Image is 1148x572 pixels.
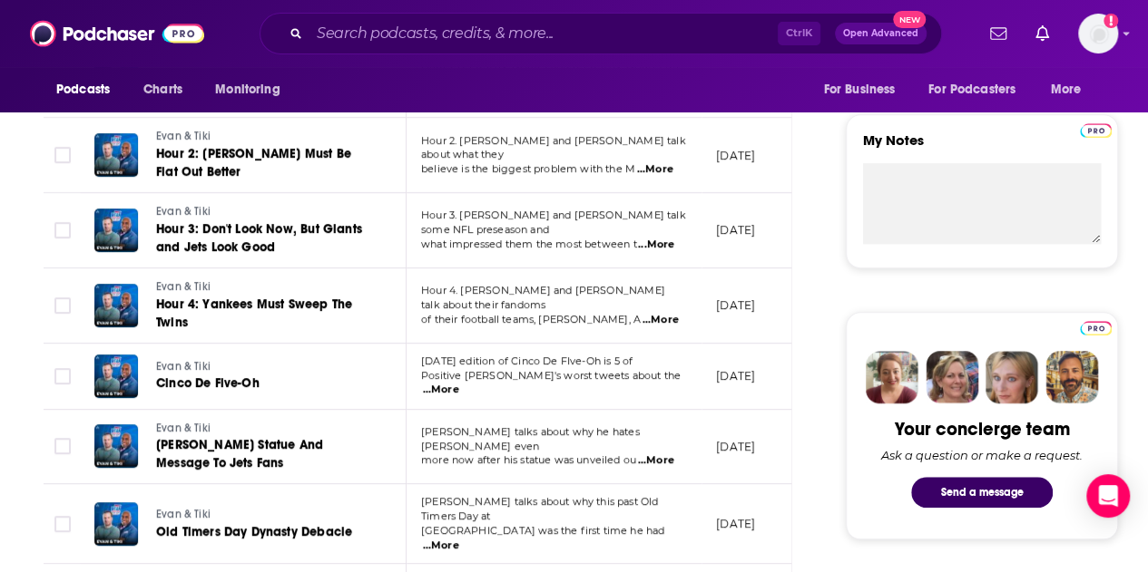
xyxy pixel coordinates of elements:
a: Show notifications dropdown [1028,18,1056,49]
button: Send a message [911,477,1053,508]
span: Open Advanced [843,29,918,38]
button: open menu [810,73,917,107]
img: Podchaser - Follow, Share and Rate Podcasts [30,16,204,51]
a: Pro website [1080,121,1112,138]
a: Hour 3: Don't Look Now, But Giants and Jets Look Good [156,220,374,257]
span: ...More [423,383,459,397]
p: [DATE] [716,439,755,454]
span: Toggle select row [54,222,71,238]
span: of their football teams, [PERSON_NAME], A [421,313,641,325]
span: Podcasts [56,77,110,102]
span: Old Timers Day Dynasty Debacle [156,524,352,539]
button: open menu [44,73,133,107]
a: Old Timers Day Dynasty Debacle [156,523,372,541]
img: Sydney Profile [866,351,918,403]
a: [PERSON_NAME] Statue And Message To Jets Fans [156,436,374,472]
span: what impressed them the most between t [421,238,637,250]
img: Jules Profile [986,351,1038,403]
span: Toggle select row [54,368,71,384]
button: Show profile menu [1078,14,1118,53]
span: Logged in as veronica.smith [1078,14,1118,53]
img: Podchaser Pro [1080,321,1112,335]
span: [PERSON_NAME] talks about why this past Old Timers Day at [421,495,658,522]
span: More [1051,77,1082,102]
span: ...More [643,313,679,327]
a: Hour 4: Yankees Must Sweep The Twins [156,296,374,332]
span: Hour 3: Don't Look Now, But Giants and Jets Look Good [156,221,362,255]
span: Charts [143,77,182,102]
p: [DATE] [716,368,755,383]
a: Evan & Tiki [156,421,374,437]
a: Evan & Tiki [156,359,372,375]
span: ...More [423,538,459,553]
span: Toggle select row [54,147,71,163]
input: Search podcasts, credits, & more... [309,19,778,48]
img: Podchaser Pro [1080,123,1112,138]
a: Evan & Tiki [156,129,374,145]
button: open menu [1038,73,1104,107]
span: Positive [PERSON_NAME]'s worst tweets about the [421,369,681,382]
img: Barbara Profile [926,351,978,403]
span: Hour 2: [PERSON_NAME] Must Be Flat Out Better [156,146,351,179]
span: [GEOGRAPHIC_DATA] was the first time he had [421,524,664,537]
span: ...More [638,453,674,468]
span: [PERSON_NAME] Statue And Message To Jets Fans [156,437,323,470]
div: Ask a question or make a request. [881,448,1083,462]
a: Hour 2: [PERSON_NAME] Must Be Flat Out Better [156,145,374,181]
span: Evan & Tiki [156,360,211,373]
a: Cinco De Five-Oh [156,374,372,393]
span: For Business [823,77,895,102]
span: For Podcasters [928,77,1016,102]
a: Evan & Tiki [156,279,374,296]
span: Monitoring [215,77,280,102]
span: Cinco De Five-Oh [156,375,260,391]
div: Search podcasts, credits, & more... [260,13,942,54]
a: Show notifications dropdown [983,18,1014,49]
span: more now after his statue was unveiled ou [421,453,636,466]
button: open menu [917,73,1042,107]
div: Open Intercom Messenger [1086,474,1130,518]
span: [DATE] edition of Cinco De FIve-Oh is 5 of [421,354,633,367]
label: My Notes [863,131,1101,163]
span: Evan & Tiki [156,508,211,520]
span: Hour 4: Yankees Must Sweep The Twins [156,296,352,330]
svg: Add a profile image [1104,14,1118,28]
button: open menu [202,73,303,107]
span: Toggle select row [54,516,71,532]
a: Charts [132,73,193,107]
span: Hour 3. [PERSON_NAME] and [PERSON_NAME] talk some NFL preseason and [421,208,686,236]
span: Toggle select row [54,438,71,454]
span: Evan & Tiki [156,130,211,142]
span: Evan & Tiki [156,280,211,293]
span: Evan & Tiki [156,422,211,434]
span: Toggle select row [54,297,71,314]
span: Hour 2. [PERSON_NAME] and [PERSON_NAME] talk about what they [421,134,686,161]
p: [DATE] [716,516,755,531]
p: [DATE] [716,222,755,238]
a: Pro website [1080,318,1112,335]
a: Evan & Tiki [156,507,372,523]
span: Hour 4. [PERSON_NAME] and [PERSON_NAME] talk about their fandoms [421,284,665,311]
span: believe is the biggest problem with the M [421,162,635,175]
img: Jon Profile [1045,351,1098,403]
span: Evan & Tiki [156,205,211,218]
div: Your concierge team [895,418,1070,441]
span: Ctrl K [778,22,820,45]
img: User Profile [1078,14,1118,53]
p: [DATE] [716,148,755,163]
p: [DATE] [716,297,755,313]
span: ...More [637,162,673,177]
a: Evan & Tiki [156,204,374,220]
span: New [893,11,926,28]
span: [PERSON_NAME] talks about why he hates [PERSON_NAME] even [421,425,640,452]
span: ...More [638,238,674,252]
button: Open AdvancedNew [835,23,927,44]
